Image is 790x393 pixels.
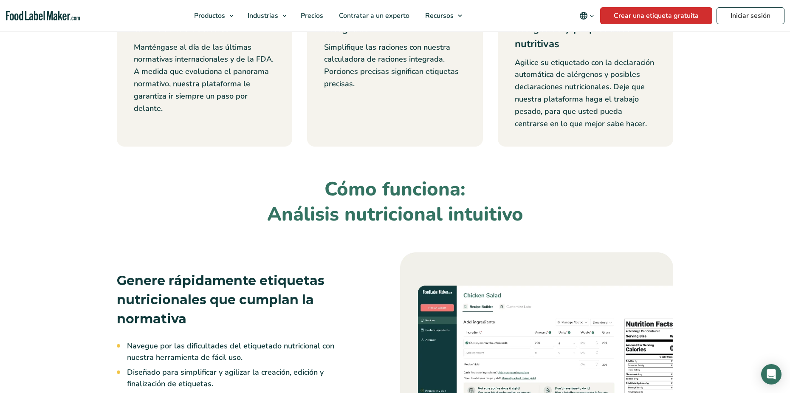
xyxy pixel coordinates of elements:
span: Industrias [245,11,279,20]
div: Open Intercom Messenger [761,364,782,385]
a: Food Label Maker homepage [6,11,80,21]
span: Productos [192,11,226,20]
span: Recursos [423,11,454,20]
h3: Genere rápidamente etiquetas nutricionales que cumplan la normativa [117,271,363,328]
p: Simplifique las raciones con nuestra calculadora de raciones integrada. Porciones precisas signif... [324,41,466,90]
a: Crear una etiqueta gratuita [600,7,712,24]
span: Contratar a un experto [336,11,410,20]
h2: Cómo funciona: Análisis nutricional intuitivo [117,177,673,227]
a: Iniciar sesión [717,7,784,24]
p: Agilice su etiquetado con la declaración automática de alérgenos y posibles declaraciones nutrici... [515,57,656,130]
li: Navegue por las dificultades del etiquetado nutricional con nuestra herramienta de fácil uso. [127,340,363,363]
button: Change language [573,7,600,24]
p: Manténgase al día de las últimas normativas internacionales y de la FDA. A medida que evoluciona ... [134,41,275,115]
span: Precios [298,11,324,20]
li: Diseñado para simplificar y agilizar la creación, edición y finalización de etiquetas. [127,367,363,390]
